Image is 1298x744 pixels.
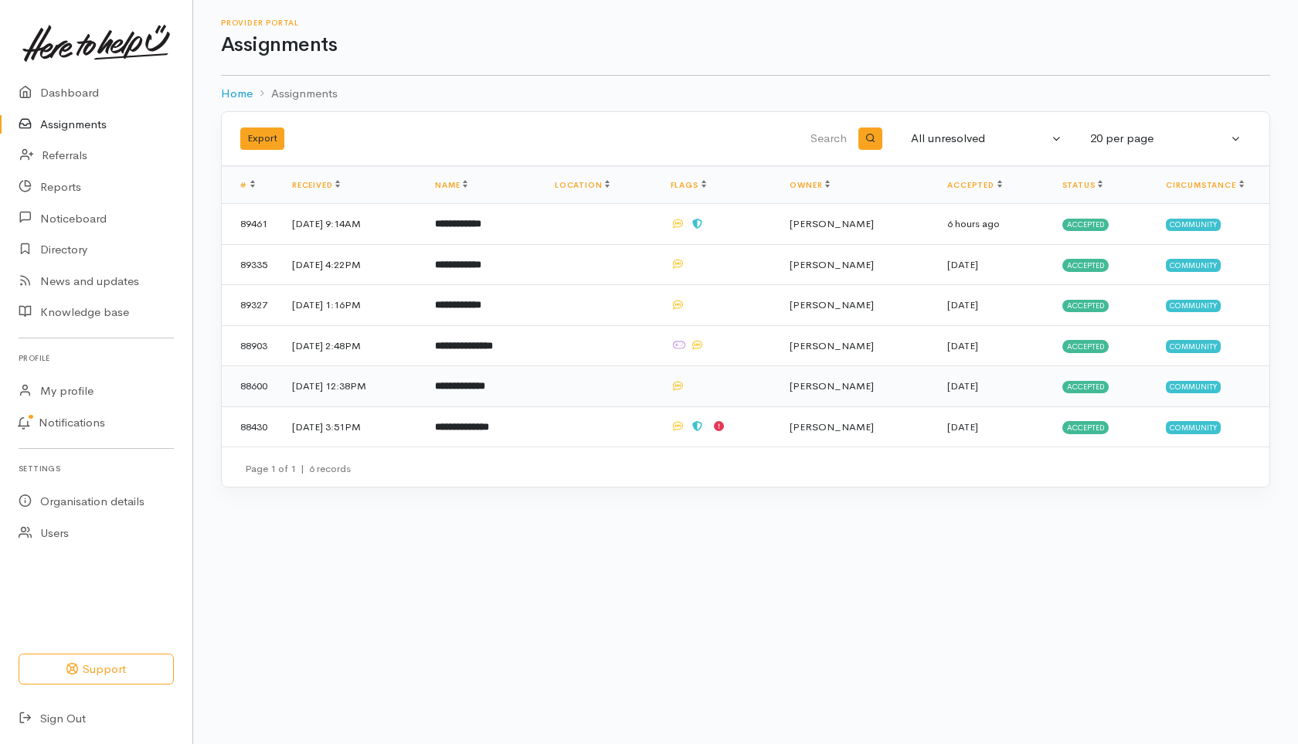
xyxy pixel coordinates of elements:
[790,298,874,311] span: [PERSON_NAME]
[1166,340,1221,352] span: Community
[1166,219,1221,231] span: Community
[222,244,280,285] td: 89335
[280,406,423,447] td: [DATE] 3:51PM
[555,180,610,190] a: Location
[790,217,874,230] span: [PERSON_NAME]
[1062,259,1109,271] span: Accepted
[1090,130,1228,148] div: 20 per page
[1062,381,1109,393] span: Accepted
[1166,180,1244,190] a: Circumstance
[221,85,253,103] a: Home
[947,180,1001,190] a: Accepted
[1166,300,1221,312] span: Community
[221,34,1270,56] h1: Assignments
[222,204,280,245] td: 89461
[253,85,338,103] li: Assignments
[1062,421,1109,433] span: Accepted
[1166,421,1221,433] span: Community
[947,258,978,271] time: [DATE]
[301,462,304,475] span: |
[1166,381,1221,393] span: Community
[947,298,978,311] time: [DATE]
[19,348,174,369] h6: Profile
[1062,300,1109,312] span: Accepted
[240,127,284,150] button: Export
[222,406,280,447] td: 88430
[947,420,978,433] time: [DATE]
[911,130,1048,148] div: All unresolved
[245,462,351,475] small: Page 1 of 1 6 records
[790,420,874,433] span: [PERSON_NAME]
[280,244,423,285] td: [DATE] 4:22PM
[280,204,423,245] td: [DATE] 9:14AM
[947,217,1000,230] time: 6 hours ago
[947,339,978,352] time: [DATE]
[280,366,423,407] td: [DATE] 12:38PM
[790,258,874,271] span: [PERSON_NAME]
[790,379,874,392] span: [PERSON_NAME]
[790,339,874,352] span: [PERSON_NAME]
[1166,259,1221,271] span: Community
[790,180,830,190] a: Owner
[221,19,1270,27] h6: Provider Portal
[19,458,174,479] h6: Settings
[280,285,423,326] td: [DATE] 1:16PM
[292,180,340,190] a: Received
[1081,124,1251,154] button: 20 per page
[222,325,280,366] td: 88903
[280,325,423,366] td: [DATE] 2:48PM
[1062,219,1109,231] span: Accepted
[221,76,1270,112] nav: breadcrumb
[19,654,174,685] button: Support
[571,121,850,158] input: Search
[435,180,467,190] a: Name
[222,285,280,326] td: 89327
[222,366,280,407] td: 88600
[902,124,1072,154] button: All unresolved
[671,180,706,190] a: Flags
[1062,180,1103,190] a: Status
[240,180,255,190] a: #
[1062,340,1109,352] span: Accepted
[947,379,978,392] time: [DATE]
